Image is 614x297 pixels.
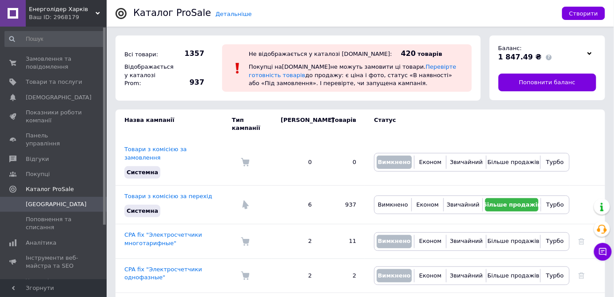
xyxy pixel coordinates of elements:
td: Тип кампанії [232,109,272,139]
a: Перевірте готовність товарів [249,63,456,78]
span: 1 847.49 ₴ [498,53,542,61]
button: Звичайний [449,235,484,248]
span: [DEMOGRAPHIC_DATA] [26,94,92,102]
span: Більше продажів [483,201,541,208]
span: Економ [419,272,442,279]
span: Звичайний [450,238,483,244]
span: Енерголідер Харків [29,5,96,13]
td: 937 [321,185,365,224]
a: CPA fix "Электросчетчики многотарифные" [124,231,202,246]
span: Системна [127,207,158,214]
span: Турбо [546,201,564,208]
button: Турбо [543,156,567,169]
span: Економ [416,201,439,208]
button: Більше продажів [489,235,538,248]
span: Турбо [546,159,564,165]
span: Системна [127,169,158,176]
button: Економ [414,198,441,211]
span: Панель управління [26,132,82,148]
input: Пошук [4,31,105,47]
div: Ваш ID: 2968179 [29,13,107,21]
span: [GEOGRAPHIC_DATA] [26,200,87,208]
button: Вимкнено [377,156,412,169]
span: Більше продажів [487,238,539,244]
div: Всі товари: [122,48,171,61]
span: Інструменти веб-майстра та SEO [26,254,82,270]
a: CPA fix "Электросчетчики однофазные" [124,266,202,281]
td: 6 [272,185,321,224]
button: Звичайний [449,269,484,282]
button: Вимкнено [377,235,412,248]
td: 2 [272,224,321,258]
a: Детальніше [215,11,252,17]
span: Турбо [546,238,564,244]
td: 11 [321,224,365,258]
span: Аналітика [26,239,56,247]
td: Назва кампанії [116,109,232,139]
button: Економ [417,235,444,248]
span: 937 [173,78,204,87]
span: Звичайний [450,159,483,165]
td: 0 [272,139,321,185]
span: Замовлення та повідомлення [26,55,82,71]
span: Турбо [546,272,564,279]
span: Вимкнено [378,272,411,279]
img: Комісія за замовлення [241,158,250,167]
button: Економ [417,156,444,169]
button: Вимкнено [377,198,409,211]
span: Створити [569,10,598,17]
span: Покупці [26,170,50,178]
button: Економ [417,269,444,282]
div: Не відображається у каталозі [DOMAIN_NAME]: [249,51,392,57]
button: Звичайний [449,156,484,169]
button: Більше продажів [489,156,538,169]
span: Більше продажів [487,272,539,279]
span: Каталог ProSale [26,185,74,193]
button: Більше продажів [485,198,538,211]
span: 420 [401,49,416,58]
a: Видалити [578,272,585,279]
span: Вимкнено [378,238,411,244]
td: 2 [321,258,365,293]
div: Відображається у каталозі Prom: [122,61,171,90]
span: Поповнити баланс [519,78,575,86]
img: Комісія за замовлення [241,271,250,280]
button: Створити [562,7,605,20]
td: 2 [272,258,321,293]
span: Баланс: [498,45,522,51]
span: Звичайний [447,201,480,208]
span: Економ [419,159,442,165]
span: Вимкнено [378,201,408,208]
span: Економ [419,238,442,244]
a: Товари з комісією за замовлення [124,146,187,160]
button: Вимкнено [377,269,412,282]
span: Вимкнено [378,159,411,165]
img: Комісія за перехід [241,200,250,209]
span: Управління сайтом [26,277,82,293]
span: товарів [418,51,442,57]
span: 1357 [173,49,204,59]
span: Більше продажів [487,159,539,165]
td: Статус [365,109,570,139]
a: Видалити [578,238,585,244]
a: Поповнити баланс [498,74,597,91]
td: Товарів [321,109,365,139]
span: Показники роботи компанії [26,109,82,125]
img: Комісія за замовлення [241,237,250,246]
button: Звичайний [446,198,481,211]
a: Товари з комісією за перехід [124,193,212,199]
button: Турбо [543,198,567,211]
span: Товари та послуги [26,78,82,86]
span: Поповнення та списання [26,215,82,231]
span: Звичайний [450,272,483,279]
button: Турбо [543,269,567,282]
td: [PERSON_NAME] [272,109,321,139]
span: Покупці на [DOMAIN_NAME] не можуть замовити ці товари. до продажу: є ціна і фото, статус «В наявн... [249,63,456,86]
button: Турбо [543,235,567,248]
button: Чат з покупцем [594,243,612,261]
td: 0 [321,139,365,185]
img: :exclamation: [231,62,244,75]
span: Відгуки [26,155,49,163]
div: Каталог ProSale [133,8,211,18]
button: Більше продажів [489,269,538,282]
